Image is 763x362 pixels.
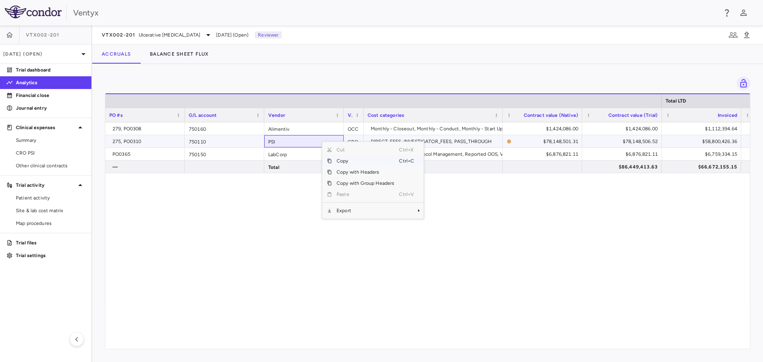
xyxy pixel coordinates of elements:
[16,124,76,131] p: Clinical expenses
[332,144,399,155] span: Cut
[332,166,399,178] span: Copy with Headers
[524,112,578,118] span: Contract value (Native)
[666,98,686,104] span: Total LTD
[16,239,85,246] p: Trial files
[589,161,658,173] div: $86,449,413.63
[344,135,364,147] div: CRO
[510,148,578,161] div: $6,876,821.11
[16,149,85,157] span: CRO PSI
[669,135,737,148] div: $58,800,426.36
[264,148,344,160] div: LabCorp
[16,162,85,169] span: Other clinical contracts
[368,112,404,118] span: Cost categories
[507,136,578,147] span: The contract record and uploaded budget values do not match. Please review the contract record an...
[371,122,621,135] div: Monthly - Closeout, Monthly - Conduct, Monthly - Start Up, Visit Related Costs - Imaging, Samplin...
[112,135,181,148] div: 275, PO0310
[589,122,658,135] div: $1,424,086.00
[102,32,136,38] span: VTX002-201
[268,112,285,118] span: Vendor
[216,31,248,39] span: [DATE] (Open)
[185,148,264,160] div: 750150
[332,155,399,166] span: Copy
[112,148,181,161] div: PO0365
[16,137,85,144] span: Summary
[264,161,344,173] div: Total
[669,148,737,161] div: $6,759,334.15
[332,178,399,189] span: Copy with Group Headers
[399,144,416,155] span: Ctrl+X
[348,112,352,118] span: Vendor type
[589,148,658,161] div: $6,876,821.11
[185,122,264,135] div: 750160
[112,161,181,173] div: —
[718,112,737,118] span: Invoiced
[16,182,76,189] p: Trial activity
[734,77,750,90] span: You do not have permission to lock or unlock grids
[332,205,399,216] span: Export
[669,161,737,173] div: $66,672,155.15
[510,122,578,135] div: $1,424,086.00
[515,135,578,148] div: $78,148,501.31
[92,45,140,64] button: Accruals
[264,135,344,147] div: PSI
[399,155,416,166] span: Ctrl+C
[669,122,737,135] div: $1,112,394.64
[608,112,658,118] span: Contract value (Trial)
[112,122,181,135] div: 279, PO0308
[139,31,201,39] span: Ulcerative [MEDICAL_DATA]
[3,50,79,58] p: [DATE] (Open)
[16,194,85,201] span: Patient activity
[189,112,217,118] span: G/L account
[16,79,85,86] p: Analytics
[16,252,85,259] p: Trial settings
[5,6,62,18] img: logo-full-SnFGN8VE.png
[255,31,282,39] p: Reviewer
[344,122,364,135] div: OCC
[140,45,219,64] button: Balance Sheet Flux
[26,32,60,38] span: VTX002-201
[16,207,85,214] span: Site & lab cost matrix
[185,135,264,147] div: 750110
[589,135,658,148] div: $78,148,506.52
[16,105,85,112] p: Journal entry
[399,189,416,200] span: Ctrl+V
[371,135,499,148] div: DIRECT_FEES, INVESTIGATOR_FEES, PASS_THROUGH
[73,7,717,19] div: Ventyx
[16,220,85,227] span: Map procedures
[16,92,85,99] p: Financial close
[264,122,344,135] div: Alimentiv
[109,112,123,118] span: PO #s
[16,66,85,74] p: Trial dashboard
[322,141,424,219] div: Context Menu
[332,189,399,200] span: Paste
